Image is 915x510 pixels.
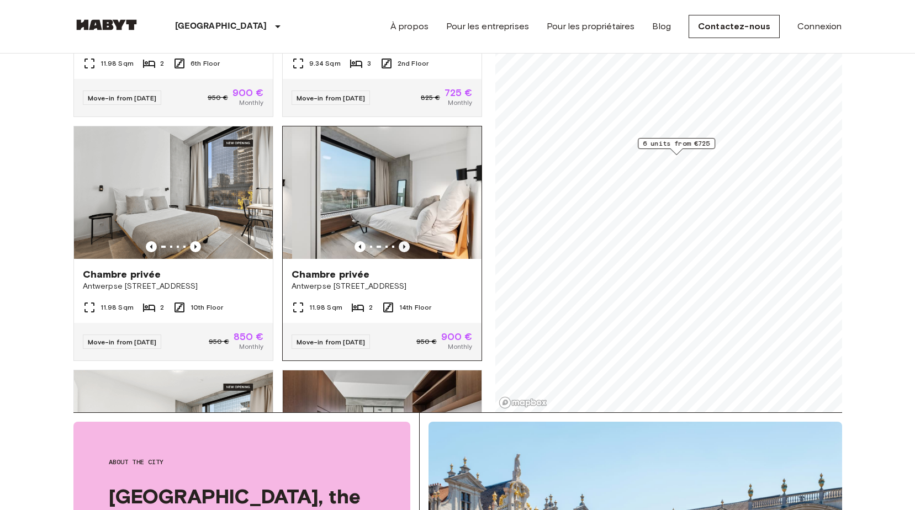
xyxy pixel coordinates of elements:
span: Monthly [239,98,263,108]
a: Contactez-nous [689,15,780,38]
span: 2 [160,302,164,312]
span: 900 € [232,88,264,98]
a: Blog [652,20,671,33]
a: Marketing picture of unit BE-23-003-052-002Marketing picture of unit BE-23-003-052-002Previous im... [282,126,482,361]
img: Marketing picture of unit BE-23-003-010-001 [283,370,482,503]
span: 6 units from €725 [643,139,710,148]
span: Move-in from [DATE] [88,94,157,102]
span: 825 € [421,93,440,103]
img: Marketing picture of unit BE-23-003-035-001 [74,126,273,259]
span: 3 [367,59,371,68]
span: 11.98 Sqm [101,302,134,312]
button: Previous image [355,241,366,252]
span: 950 € [209,337,229,347]
span: 14th Floor [399,302,432,312]
span: 2 [369,302,373,312]
span: 9.34 Sqm [309,59,341,68]
button: Previous image [146,241,157,252]
span: 950 € [208,93,228,103]
span: Antwerpse [STREET_ADDRESS] [83,281,264,292]
img: Habyt [73,19,140,30]
span: 11.98 Sqm [101,59,134,68]
img: Marketing picture of unit BE-23-003-052-002 [292,126,490,259]
span: Move-in from [DATE] [297,338,366,346]
a: Pour les propriétaires [547,20,634,33]
span: 850 € [234,332,264,342]
span: Monthly [448,98,472,108]
span: Move-in from [DATE] [297,94,366,102]
span: Chambre privée [83,268,161,281]
button: Previous image [399,241,410,252]
a: Connexion [797,20,842,33]
span: Chambre privée [292,268,370,281]
span: Monthly [448,342,472,352]
div: Map marker [638,138,715,155]
a: À propos [390,20,429,33]
span: 2nd Floor [398,59,429,68]
span: 2 [160,59,164,68]
span: 6th Floor [191,59,220,68]
span: 725 € [445,88,473,98]
p: [GEOGRAPHIC_DATA] [175,20,267,33]
button: Previous image [190,241,201,252]
span: Antwerpse [STREET_ADDRESS] [292,281,473,292]
span: 11.98 Sqm [309,302,342,312]
span: Monthly [239,342,263,352]
a: Pour les entreprises [446,20,529,33]
span: Move-in from [DATE] [88,338,157,346]
img: Marketing picture of unit BE-23-003-052-001 [74,370,273,503]
span: 10th Floor [191,302,224,312]
a: Marketing picture of unit BE-23-003-035-001Previous imagePrevious imageChambre privéeAntwerpse [S... [73,126,273,361]
a: Mapbox logo [499,396,547,409]
span: 900 € [441,332,473,342]
span: About the city [109,457,375,467]
span: 950 € [416,337,437,347]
